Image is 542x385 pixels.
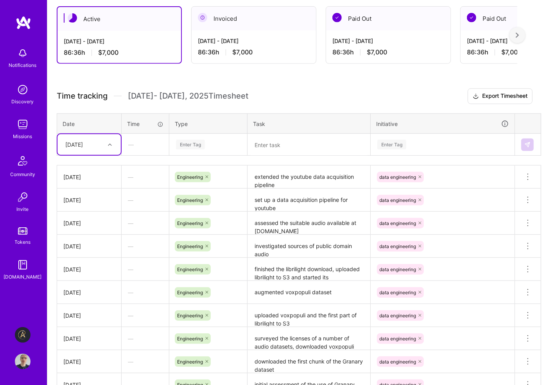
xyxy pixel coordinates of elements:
span: data engineering [379,220,416,226]
span: Engineering [177,359,203,365]
div: Enter Tag [176,139,205,151]
span: Engineering [177,197,203,203]
div: Initiative [376,119,509,128]
span: data engineering [379,197,416,203]
div: [DATE] [63,265,115,273]
th: Type [169,113,248,134]
img: Community [13,151,32,170]
img: Aldea: Transforming Behavior Change Through AI-Driven Coaching [15,327,31,343]
span: $7,000 [367,48,387,56]
img: tokens [18,227,27,235]
div: — [122,134,169,155]
div: — [122,236,169,257]
span: data engineering [379,359,416,365]
textarea: set up a data acquisition pipeline for youtube [248,189,370,211]
div: [DATE] [63,196,115,204]
span: Engineering [177,290,203,295]
span: Engineering [177,266,203,272]
span: [DATE] - [DATE] , 2025 Timesheet [128,91,248,101]
div: [DATE] - [DATE] [332,37,444,45]
span: $7,000 [98,49,118,57]
textarea: extended the youtube data acquisition pipeline [248,166,370,188]
div: Invoiced [192,7,316,31]
div: Paid Out [326,7,450,31]
span: data engineering [379,336,416,342]
div: — [122,259,169,280]
div: Active [57,7,181,31]
div: — [122,328,169,349]
img: Invoiced [198,13,207,22]
div: — [122,167,169,187]
textarea: investigated sources of public domain audio [248,236,370,257]
div: — [122,305,169,326]
div: Discovery [12,97,34,106]
span: data engineering [379,266,416,272]
div: 86:36 h [64,49,175,57]
div: Missions [13,132,32,140]
img: Submit [524,142,531,148]
img: Invite [15,189,31,205]
img: User Avatar [15,354,31,369]
div: 86:36 h [332,48,444,56]
textarea: assessed the suitable audio available at [DOMAIN_NAME] [248,212,370,234]
span: Time tracking [57,91,108,101]
span: Engineering [177,243,203,249]
img: logo [16,16,31,30]
div: [DATE] [63,173,115,181]
div: [DATE] - [DATE] [64,37,175,45]
div: [DATE] [63,219,115,227]
i: icon Download [473,92,479,101]
span: Engineering [177,220,203,226]
div: Invite [17,205,29,213]
div: Tokens [15,238,31,246]
div: — [122,190,169,210]
div: [DATE] [63,335,115,343]
button: Export Timesheet [468,88,533,104]
img: bell [15,45,31,61]
a: User Avatar [13,354,32,369]
img: teamwork [15,117,31,132]
span: data engineering [379,243,416,249]
span: $7,000 [501,48,522,56]
textarea: downloaded the first chunk of the Granary dataset [248,351,370,372]
div: [DATE] [63,242,115,250]
span: Engineering [177,174,203,180]
img: discovery [15,82,31,97]
img: guide book [15,257,31,273]
a: Aldea: Transforming Behavior Change Through AI-Driven Coaching [13,327,32,343]
div: Time [127,120,163,128]
th: Date [57,113,122,134]
div: — [122,282,169,303]
div: Enter Tag [377,139,406,151]
div: [DATE] [65,140,83,149]
textarea: uploaded voxpopuli and the first part of librilight to S3 [248,305,370,326]
div: — [122,213,169,234]
div: [DATE] [63,288,115,297]
i: icon Chevron [108,143,112,147]
div: [DOMAIN_NAME] [4,273,42,281]
div: [DATE] [63,358,115,366]
span: data engineering [379,174,416,180]
img: Active [68,13,77,23]
div: Notifications [9,61,37,69]
textarea: surveyed the licenses of a number of audio datasets, downloaded voxpopuli audio [248,328,370,349]
textarea: augmented voxpopuli dataset [248,282,370,303]
img: right [516,32,519,38]
span: Engineering [177,313,203,318]
th: Task [248,113,371,134]
div: — [122,351,169,372]
img: Paid Out [332,13,342,22]
span: $7,000 [232,48,253,56]
div: [DATE] [63,311,115,320]
span: data engineering [379,313,416,318]
div: Community [10,170,35,178]
span: data engineering [379,290,416,295]
textarea: finished the librilight download, uploaded librilight to S3 and started its augmentation [248,259,370,280]
div: 86:36 h [198,48,310,56]
img: Paid Out [467,13,476,22]
span: Engineering [177,336,203,342]
div: [DATE] - [DATE] [198,37,310,45]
